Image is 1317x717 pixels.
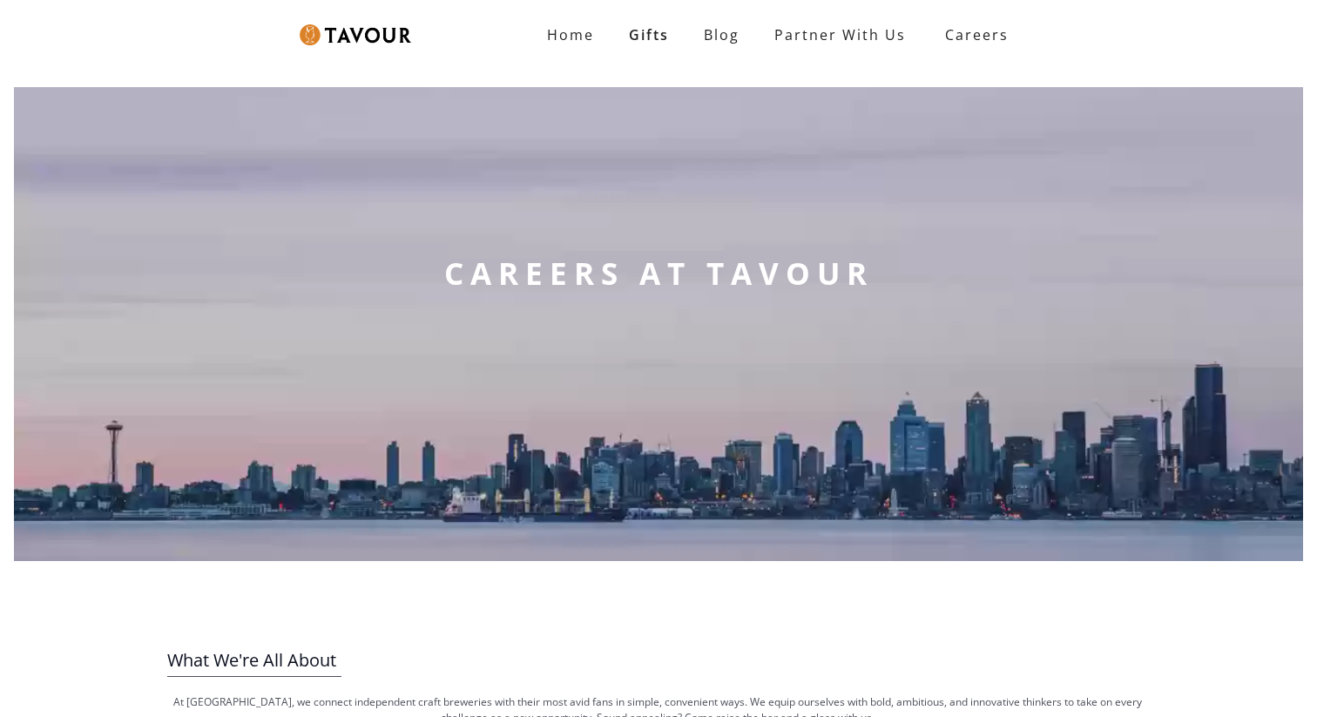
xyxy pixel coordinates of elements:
a: Careers [923,10,1022,59]
strong: Home [547,25,594,44]
a: Blog [686,17,757,52]
strong: CAREERS AT TAVOUR [444,253,874,294]
a: Home [530,17,611,52]
a: partner with us [757,17,923,52]
a: Gifts [611,17,686,52]
strong: Careers [945,17,1009,52]
h3: What We're All About [167,645,1147,676]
